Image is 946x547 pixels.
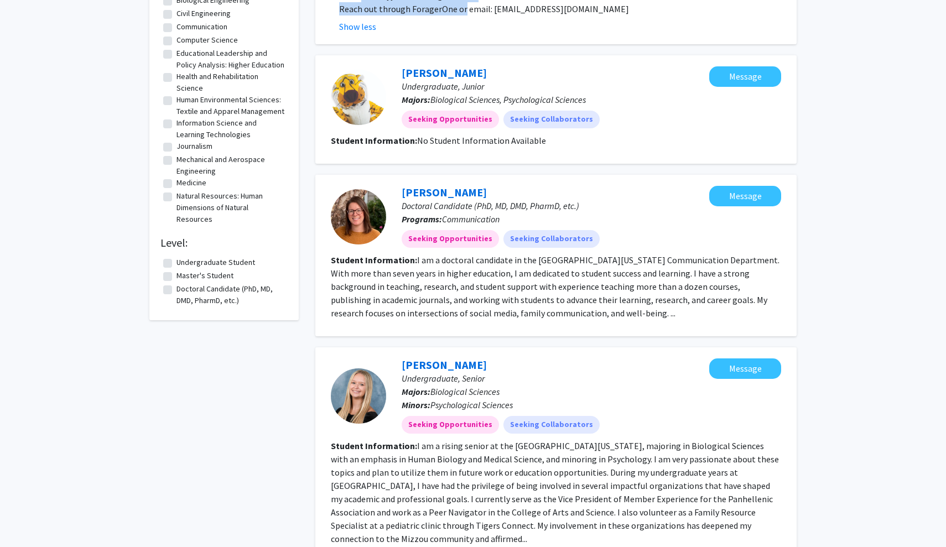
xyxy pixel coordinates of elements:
span: Undergraduate, Junior [402,81,484,92]
label: Communication [176,21,227,33]
a: [PERSON_NAME] [402,358,487,372]
fg-read-more: I am a doctoral candidate in the [GEOGRAPHIC_DATA][US_STATE] Communication Department. With more ... [331,254,779,319]
b: Minors: [402,399,430,410]
b: Student Information: [331,440,417,451]
a: [PERSON_NAME] [402,185,487,199]
b: Majors: [402,386,430,397]
label: Undergraduate Student [176,257,255,268]
mat-chip: Seeking Collaborators [503,230,600,248]
mat-chip: Seeking Opportunities [402,111,499,128]
b: Majors: [402,94,430,105]
h2: Level: [160,236,288,249]
span: Communication [442,213,500,225]
span: No Student Information Available [417,135,546,146]
label: Human Environmental Sciences: Textile and Apparel Management [176,94,285,117]
mat-chip: Seeking Opportunities [402,230,499,248]
label: Information Science and Learning Technologies [176,117,285,140]
label: Health and Rehabilitation Science [176,71,285,94]
label: Doctoral Candidate (PhD, MD, DMD, PharmD, etc.) [176,283,285,306]
button: Message Emily Lorenz [709,186,781,206]
label: Educational Leadership and Policy Analysis: Higher Education [176,48,285,71]
span: Doctoral Candidate (PhD, MD, DMD, PharmD, etc.) [402,200,579,211]
iframe: Chat [8,497,47,539]
p: Reach out through ForagerOne or email: [EMAIL_ADDRESS][DOMAIN_NAME] [339,2,781,15]
label: Natural Resources: Human Dimensions of Natural Resources [176,190,285,225]
a: [PERSON_NAME] [402,66,487,80]
button: Message Mallory Jones [709,358,781,379]
b: Programs: [402,213,442,225]
button: Message Truman Tiger [709,66,781,87]
b: Student Information: [331,135,417,146]
label: Master's Student [176,270,233,282]
label: Journalism [176,140,212,152]
mat-chip: Seeking Collaborators [503,111,600,128]
label: Medicine [176,177,206,189]
label: Civil Engineering [176,8,231,19]
mat-chip: Seeking Opportunities [402,416,499,434]
mat-chip: Seeking Collaborators [503,416,600,434]
b: Student Information: [331,254,417,265]
label: Mechanical and Aerospace Engineering [176,154,285,177]
span: Psychological Sciences [430,399,513,410]
button: Show less [339,20,376,33]
span: Biological Sciences, Psychological Sciences [430,94,586,105]
label: School Psychology [176,225,240,237]
span: Undergraduate, Senior [402,373,485,384]
fg-read-more: I am a rising senior at the [GEOGRAPHIC_DATA][US_STATE], majoring in Biological Sciences with an ... [331,440,779,544]
span: Biological Sciences [430,386,500,397]
label: Computer Science [176,34,238,46]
